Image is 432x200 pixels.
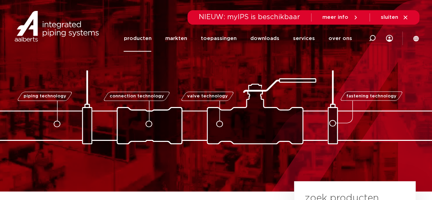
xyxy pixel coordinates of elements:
span: meer info [322,15,348,20]
a: over ons [328,25,352,52]
a: producten [124,25,151,52]
a: markten [165,25,187,52]
a: services [293,25,315,52]
a: sluiten [381,14,408,21]
a: toepassingen [200,25,236,52]
span: sluiten [381,15,398,20]
span: NIEUW: myIPS is beschikbaar [199,14,300,21]
div: my IPS [386,31,393,46]
span: piping technology [24,94,66,98]
a: meer info [322,14,359,21]
nav: Menu [124,25,352,52]
a: downloads [250,25,279,52]
span: valve technology [187,94,228,98]
span: fastening technology [346,94,396,98]
span: connection technology [109,94,164,98]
